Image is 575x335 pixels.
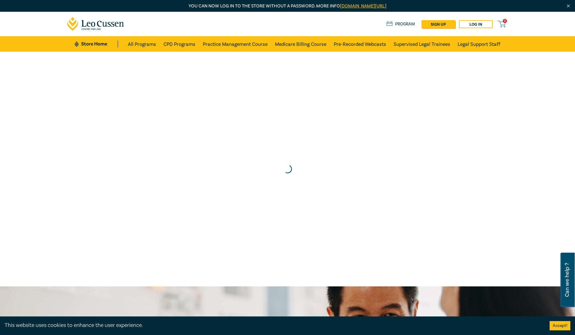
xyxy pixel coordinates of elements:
button: Accept cookies [550,321,570,330]
a: Supervised Legal Trainees [394,36,450,52]
a: [DOMAIN_NAME][URL] [340,3,386,9]
span: Can we help ? [564,256,570,303]
a: Store Home [75,41,118,47]
a: Legal Support Staff [458,36,500,52]
a: Program [386,21,415,28]
a: Practice Management Course [203,36,268,52]
a: sign up [421,20,455,28]
p: You can now log in to the store without a password. More info [67,3,508,10]
a: Pre-Recorded Webcasts [334,36,386,52]
a: Log in [459,20,493,28]
span: 0 [503,19,507,23]
a: CPD Programs [163,36,195,52]
a: Medicare Billing Course [275,36,326,52]
a: All Programs [128,36,156,52]
div: This website uses cookies to enhance the user experience. [5,321,540,329]
img: Close [566,3,571,9]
